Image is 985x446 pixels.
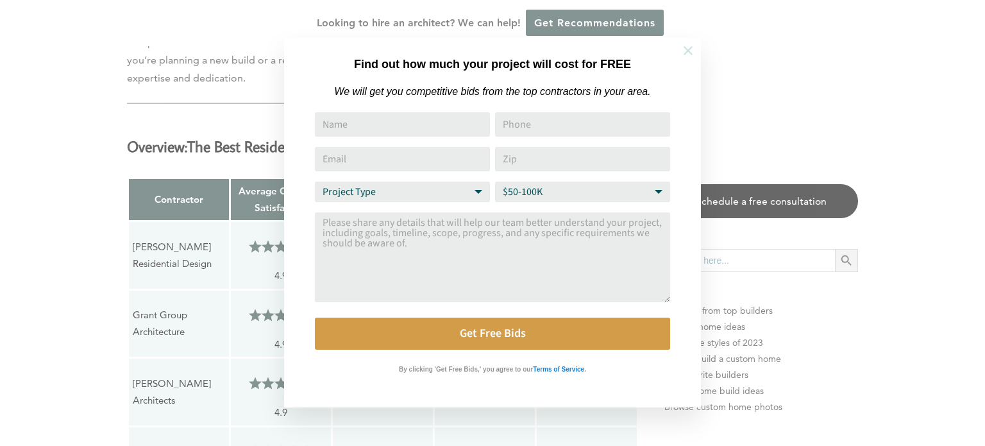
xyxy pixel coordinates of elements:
[315,318,670,350] button: Get Free Bids
[315,212,670,302] textarea: Comment or Message
[495,182,670,202] select: Budget Range
[354,58,631,71] strong: Find out how much your project will cost for FREE
[334,86,650,97] em: We will get you competitive bids from the top contractors in your area.
[315,182,490,202] select: Project Type
[533,366,584,373] strong: Terms of Service
[315,112,490,137] input: Name
[533,363,584,373] a: Terms of Service
[495,147,670,171] input: Zip
[315,147,490,171] input: Email Address
[666,28,711,73] button: Close
[584,366,586,373] strong: .
[399,366,533,373] strong: By clicking 'Get Free Bids,' you agree to our
[495,112,670,137] input: Phone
